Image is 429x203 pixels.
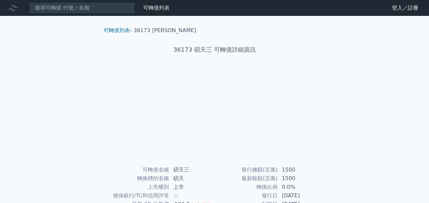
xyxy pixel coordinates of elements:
[106,191,169,200] td: 擔保銀行/TCRI信用評等
[98,45,331,54] h1: 36173 碩天三 可轉債詳細資訊
[169,174,215,183] td: 碩天
[278,183,323,191] td: 0.0%
[106,174,169,183] td: 轉換標的名稱
[278,174,323,183] td: 1500
[278,166,323,174] td: 1500
[396,171,429,203] iframe: Chat Widget
[103,26,132,34] li: ›
[143,5,170,11] a: 可轉債列表
[173,192,179,199] span: 無
[134,26,196,34] li: 36173 [PERSON_NAME]
[215,174,278,183] td: 最新餘額(百萬)
[103,27,130,33] a: 可轉債列表
[387,3,424,13] a: 登入／註冊
[169,166,215,174] td: 碩天三
[106,183,169,191] td: 上市櫃別
[215,191,278,200] td: 發行日
[215,166,278,174] td: 發行總額(百萬)
[215,183,278,191] td: 轉換比例
[169,183,215,191] td: 上市
[106,166,169,174] td: 可轉債名稱
[29,2,135,14] input: 搜尋可轉債 代號／名稱
[278,191,323,200] td: [DATE]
